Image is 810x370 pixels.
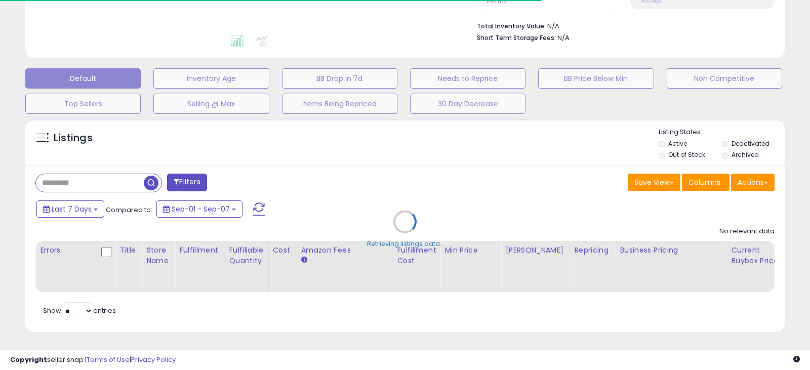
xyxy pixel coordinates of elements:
[10,355,47,364] strong: Copyright
[25,94,141,114] button: Top Sellers
[538,68,654,89] button: BB Price Below Min
[477,19,767,31] li: N/A
[410,68,525,89] button: Needs to Reprice
[131,355,176,364] a: Privacy Policy
[10,355,176,365] div: seller snap | |
[87,355,130,364] a: Terms of Use
[153,94,269,114] button: Selling @ Max
[153,68,269,89] button: Inventory Age
[282,94,397,114] button: Items Being Repriced
[367,239,443,249] div: Retrieving listings data..
[25,68,141,89] button: Default
[477,22,546,30] b: Total Inventory Value:
[410,94,525,114] button: 30 Day Decrease
[667,68,782,89] button: Non Competitive
[477,33,556,42] b: Short Term Storage Fees:
[557,33,570,43] span: N/A
[282,68,397,89] button: BB Drop in 7d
